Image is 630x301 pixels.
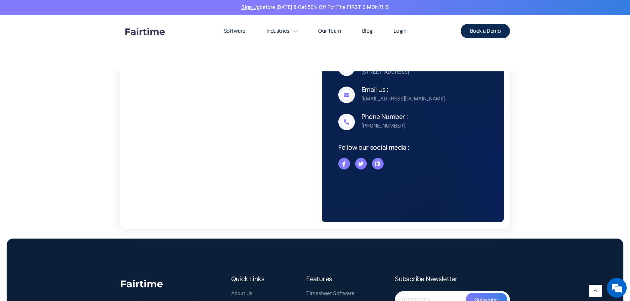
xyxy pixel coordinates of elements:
[361,68,486,77] div: [STREET_ADDRESS]
[361,122,486,131] div: [PHONE_NUMBER]
[38,83,91,150] span: We're online!
[352,15,383,47] a: Blog
[470,28,501,34] span: Book a Demo
[213,15,256,47] a: Software
[3,180,126,204] textarea: Type your message and hit 'Enter'
[231,289,300,298] a: About Us
[361,86,486,94] h6: Email Us :
[383,15,417,47] a: Login
[306,289,375,298] a: Timesheet Software
[241,3,260,11] a: Sign Up
[34,37,111,46] div: Chat with us now
[306,289,355,298] span: Timesheet Software
[589,285,602,297] a: Learn More
[395,275,510,283] h4: Subscribe Newsletter
[231,275,300,283] h4: Quick Links
[256,15,308,47] a: Industries
[361,113,486,121] h6: Phone Number :
[361,95,486,103] div: [EMAIL_ADDRESS][DOMAIN_NAME]
[231,289,252,298] span: About Us
[108,3,124,19] div: Minimize live chat window
[308,15,351,47] a: Our Team
[461,24,510,38] a: Book a Demo
[306,275,375,283] h4: Features
[5,3,625,12] p: before [DATE] & Get 50% Off for the FIRST 6 MONTHS
[338,143,487,151] h3: Follow our social media :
